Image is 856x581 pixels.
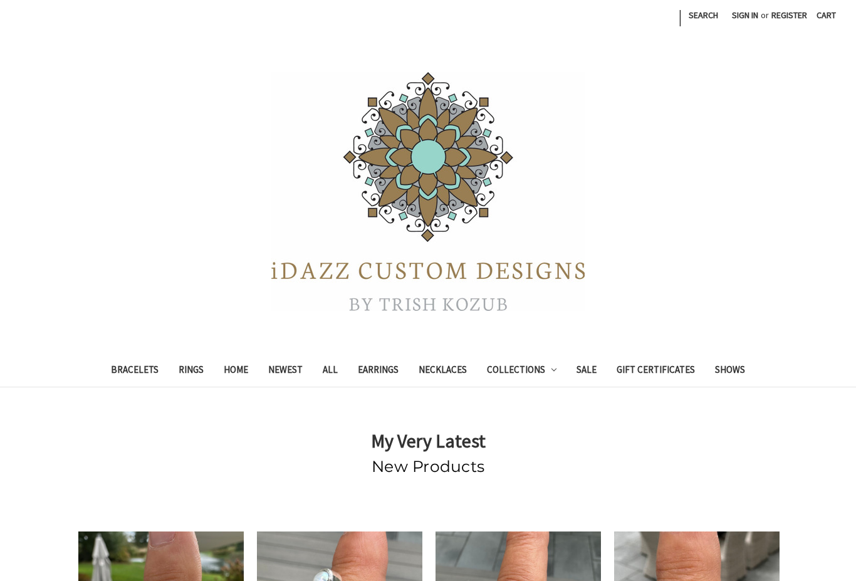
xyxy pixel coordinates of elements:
li: | [677,5,682,29]
h2: New Products [78,455,778,479]
a: Collections [477,356,567,387]
span: Cart [817,9,836,21]
a: Newest [258,356,313,387]
a: Rings [169,356,214,387]
a: Necklaces [409,356,477,387]
span: or [759,9,770,22]
strong: My Very Latest [371,429,486,453]
a: Sale [566,356,607,387]
a: Shows [705,356,755,387]
a: Bracelets [101,356,169,387]
a: Earrings [348,356,409,387]
a: All [313,356,348,387]
a: Home [214,356,258,387]
a: Gift Certificates [607,356,705,387]
img: iDazz Custom Designs [271,72,585,311]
